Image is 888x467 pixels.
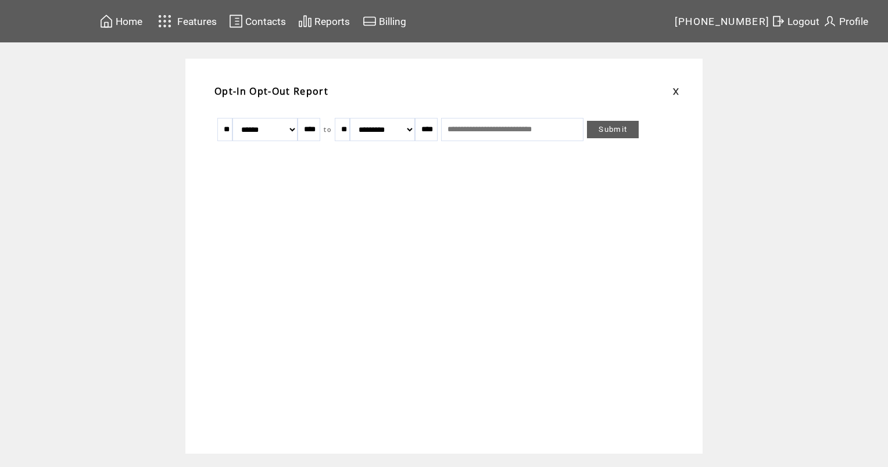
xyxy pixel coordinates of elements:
[99,14,113,28] img: home.svg
[153,10,219,33] a: Features
[98,12,144,30] a: Home
[769,12,821,30] a: Logout
[821,12,870,30] a: Profile
[379,16,406,27] span: Billing
[314,16,350,27] span: Reports
[675,16,770,27] span: [PHONE_NUMBER]
[227,12,288,30] a: Contacts
[361,12,408,30] a: Billing
[177,16,217,27] span: Features
[787,16,819,27] span: Logout
[298,14,312,28] img: chart.svg
[363,14,377,28] img: creidtcard.svg
[823,14,837,28] img: profile.svg
[587,121,639,138] a: Submit
[296,12,352,30] a: Reports
[155,12,175,31] img: features.svg
[245,16,286,27] span: Contacts
[116,16,142,27] span: Home
[229,14,243,28] img: contacts.svg
[771,14,785,28] img: exit.svg
[214,85,328,98] span: Opt-In Opt-Out Report
[839,16,868,27] span: Profile
[324,125,331,134] span: to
